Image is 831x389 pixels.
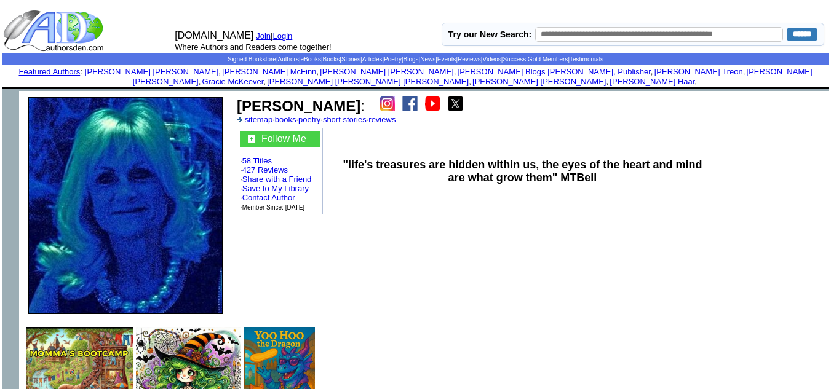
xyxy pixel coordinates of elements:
img: shim.gif [415,89,416,91]
img: 43961.jpg [28,97,223,314]
a: Share with a Friend [242,175,312,184]
font: Where Authors and Readers come together! [175,42,331,52]
label: Try our New Search: [448,29,531,39]
font: | [271,31,296,41]
a: Authors [277,56,298,63]
a: Gold Members [528,56,568,63]
a: Videos [482,56,501,63]
img: gc.jpg [248,135,255,143]
font: i [745,69,746,76]
font: · · · · [237,115,396,124]
a: [PERSON_NAME] Blogs [PERSON_NAME], Publisher [458,67,651,76]
a: Stories [341,56,360,63]
font: i [697,79,698,85]
font: [DOMAIN_NAME] [175,30,253,41]
a: reviews [368,115,396,124]
font: i [653,69,654,76]
a: [PERSON_NAME] [PERSON_NAME] [472,77,606,86]
a: Poetry [384,56,402,63]
a: Save to My Library [242,184,309,193]
span: | | | | | | | | | | | | | | [228,56,603,63]
a: poetry [298,115,320,124]
font: i [201,79,202,85]
a: Reviews [458,56,481,63]
a: short stories [323,115,367,124]
a: Featured Authors [18,67,80,76]
img: youtube.png [425,96,440,111]
font: , , , , , , , , , , [85,67,813,86]
a: eBooks [301,56,321,63]
a: News [420,56,435,63]
a: Articles [362,56,383,63]
b: "life's treasures are hidden within us, the eyes of the heart and mind are what grow them" MTBell [343,159,702,184]
img: shim.gif [2,91,19,108]
a: books [275,115,296,124]
a: Join [256,31,271,41]
a: Blogs [404,56,419,63]
a: Signed Bookstore [228,56,276,63]
a: Success [503,56,526,63]
font: · · · · · · [240,131,320,211]
a: Follow Me [261,133,306,144]
font: : [237,98,365,114]
a: 427 Reviews [242,165,288,175]
a: 58 Titles [242,156,272,165]
a: [PERSON_NAME] Treon [654,67,743,76]
a: [PERSON_NAME] [PERSON_NAME] [133,67,813,86]
font: i [266,79,267,85]
a: [PERSON_NAME] [PERSON_NAME] [320,67,453,76]
font: i [608,79,610,85]
font: i [471,79,472,85]
a: [PERSON_NAME] Haar [610,77,694,86]
a: [PERSON_NAME] [PERSON_NAME] [85,67,218,76]
a: Events [437,56,456,63]
b: [PERSON_NAME] [237,98,360,114]
img: a_336699.gif [237,117,242,122]
font: Member Since: [DATE] [242,204,305,211]
a: Login [273,31,293,41]
a: Gracie McKeever [202,77,264,86]
font: i [221,69,222,76]
a: sitemap [245,115,273,124]
font: i [456,69,457,76]
a: Books [323,56,340,63]
a: Contact Author [242,193,295,202]
a: [PERSON_NAME] McFinn [222,67,316,76]
img: ig.png [380,96,395,111]
font: : [18,67,82,76]
img: logo_ad.gif [3,9,106,52]
a: [PERSON_NAME] [PERSON_NAME] [PERSON_NAME] [267,77,469,86]
font: i [319,69,320,76]
img: x.png [448,96,463,111]
img: shim.gif [415,87,416,89]
img: fb.png [402,96,418,111]
a: Testimonials [570,56,603,63]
